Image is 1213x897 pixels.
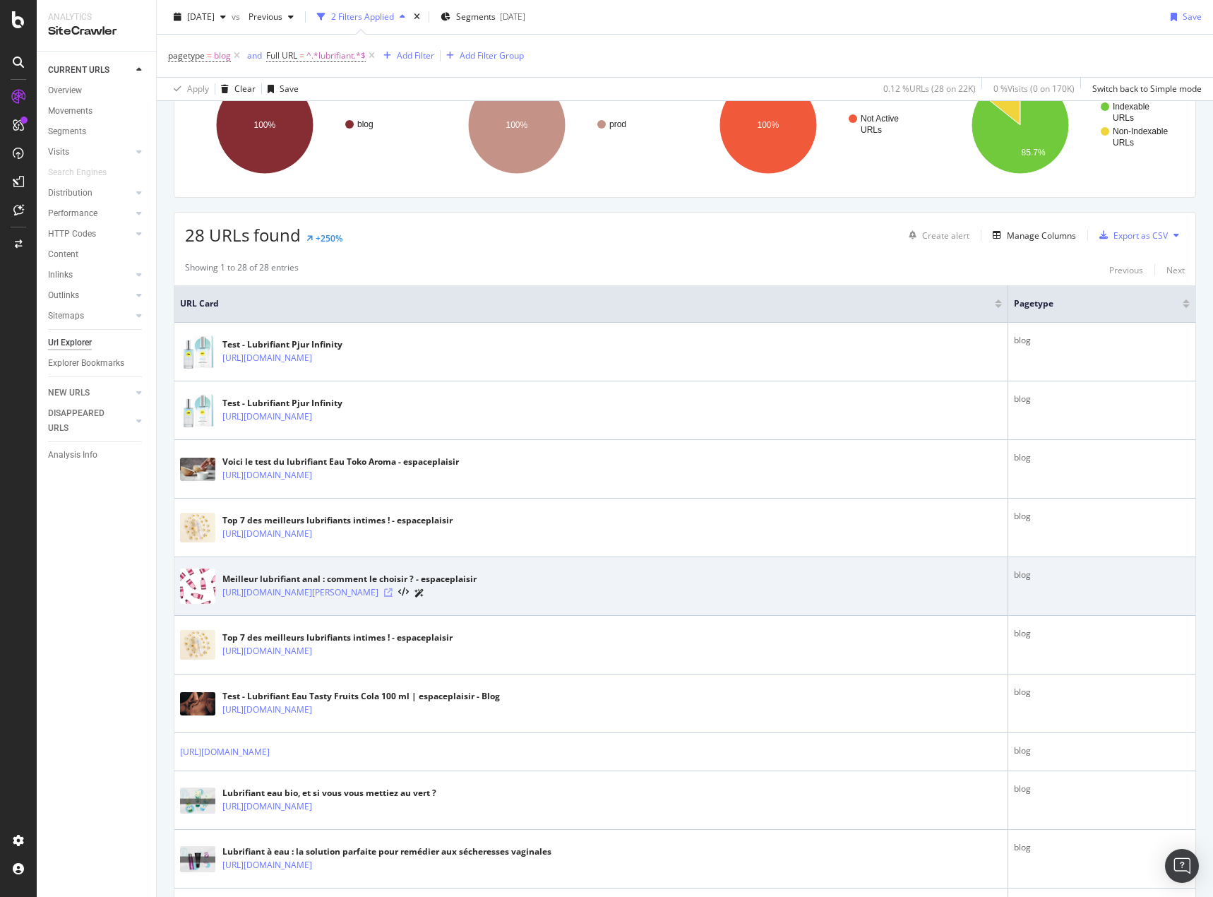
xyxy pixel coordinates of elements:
text: Not Active [861,114,899,124]
button: Previous [1109,261,1143,278]
span: URL Card [180,297,991,310]
button: [DATE] [168,6,232,28]
a: NEW URLS [48,386,132,400]
span: pagetype [168,49,205,61]
div: Add Filter Group [460,49,524,61]
button: Export as CSV [1094,224,1168,246]
div: 0.12 % URLs ( 28 on 22K ) [883,83,976,95]
a: Search Engines [48,165,121,180]
a: Url Explorer [48,335,146,350]
text: 100% [758,120,779,130]
div: Previous [1109,264,1143,276]
span: Segments [456,11,496,23]
a: [URL][DOMAIN_NAME] [222,800,312,814]
button: Manage Columns [987,227,1076,244]
div: SiteCrawler [48,23,145,40]
div: Visits [48,145,69,160]
button: Add Filter [378,47,434,64]
div: Movements [48,104,92,119]
text: 100% [506,120,527,130]
a: HTTP Codes [48,227,132,242]
span: pagetype [1014,297,1161,310]
div: Add Filter [397,49,434,61]
div: HTTP Codes [48,227,96,242]
div: Search Engines [48,165,107,180]
button: View HTML Source [398,588,409,598]
div: Inlinks [48,268,73,283]
button: 2 Filters Applied [311,6,411,28]
img: main image [180,846,215,873]
button: Create alert [903,224,969,246]
a: Visit Online Page [384,588,393,597]
a: Movements [48,104,146,119]
img: main image [180,569,215,604]
button: and [243,49,266,62]
button: Clear [215,78,256,100]
a: [URL][DOMAIN_NAME] [222,527,312,541]
div: DISAPPEARED URLS [48,406,119,436]
img: main image [180,692,215,715]
div: +250% [316,232,342,244]
div: blog [1014,627,1190,640]
div: 0 % Visits ( 0 on 170K ) [993,83,1075,95]
a: CURRENT URLS [48,63,132,78]
div: A chart. [185,64,427,186]
div: Analytics [48,11,145,23]
a: [URL][DOMAIN_NAME] [222,703,312,717]
div: Meilleur lubrifiant anal : comment le choisir ? - espaceplaisir [222,573,477,586]
text: prod [609,119,626,129]
div: Lubrifiant à eau : la solution parfaite pour remédier aux sécheresses vaginales [222,845,551,858]
button: Previous [243,6,299,28]
div: Clear [234,83,256,95]
a: DISAPPEARED URLS [48,406,132,436]
div: Manage Columns [1007,230,1076,242]
div: Test - Lubrifiant Eau Tasty Fruits Cola 100 ml | espaceplaisir - Blog [222,690,500,703]
div: blog [1014,334,1190,347]
a: Sitemaps [48,309,132,323]
a: Content [48,247,146,262]
a: [URL][DOMAIN_NAME] [222,410,312,424]
div: Next [1166,264,1185,276]
span: Full URL [266,49,297,61]
text: 85.7% [1021,148,1045,158]
div: NEW URLS [48,386,90,400]
img: main image [180,458,215,481]
div: Sitemaps [48,309,84,323]
div: Voici le test du lubrifiant Eau Toko Aroma - espaceplaisir [222,456,459,468]
div: A chart. [437,64,679,186]
div: Switch back to Simple mode [1092,83,1202,95]
img: main image [180,392,215,429]
img: main image [180,788,215,814]
div: Showing 1 to 28 of 28 entries [185,261,299,278]
div: 2 Filters Applied [331,11,394,23]
div: Content [48,247,78,262]
div: Outlinks [48,288,79,303]
text: URLs [1113,113,1134,123]
span: blog [214,46,231,66]
button: Segments[DATE] [435,6,531,28]
div: blog [1014,393,1190,405]
div: Explorer Bookmarks [48,356,124,371]
span: = [299,49,304,61]
text: 100% [254,120,276,130]
div: Test - Lubrifiant Pjur Infinity [222,397,358,410]
button: Next [1166,261,1185,278]
div: blog [1014,686,1190,699]
a: Outlinks [48,288,132,303]
span: 28 URLs found [185,223,301,246]
div: blog [1014,783,1190,795]
svg: A chart. [940,64,1183,186]
div: Segments [48,124,86,139]
div: blog [1014,510,1190,523]
button: Add Filter Group [441,47,524,64]
div: Performance [48,206,97,221]
div: Save [280,83,299,95]
a: [URL][DOMAIN_NAME] [180,745,270,759]
div: A chart. [688,64,931,186]
div: Save [1183,11,1202,23]
span: 2025 Aug. 16th [187,11,215,23]
div: Test - Lubrifiant Pjur Infinity [222,338,358,351]
img: main image [180,333,215,370]
div: Export as CSV [1113,230,1168,242]
a: Overview [48,83,146,98]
